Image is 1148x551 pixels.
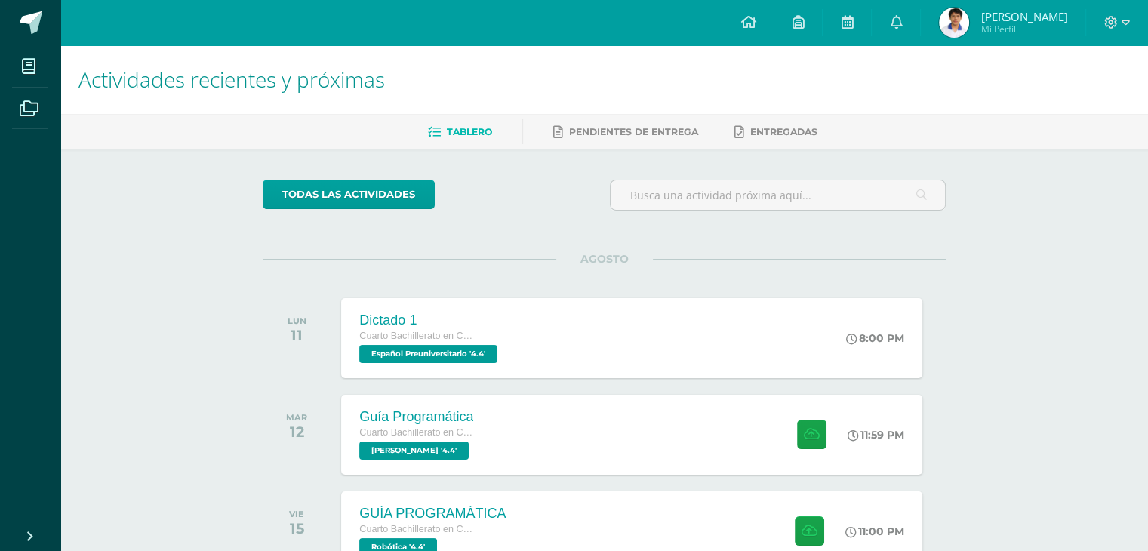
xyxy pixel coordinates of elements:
div: GUÍA PROGRAMÁTICA [359,506,506,522]
div: MAR [286,412,307,423]
span: [PERSON_NAME] [980,9,1067,24]
div: 11 [288,326,306,344]
div: 12 [286,423,307,441]
div: 11:59 PM [848,428,904,442]
img: e1452881eee4047204c5bfab49ceb0f5.png [939,8,969,38]
span: Mi Perfil [980,23,1067,35]
span: Tablero [447,126,492,137]
span: Actividades recientes y próximas [78,65,385,94]
span: Cuarto Bachillerato en Ciencias y Letras [359,427,472,438]
div: Guía Programática [359,409,473,425]
span: Español Preuniversitario '4.4' [359,345,497,363]
input: Busca una actividad próxima aquí... [611,180,945,210]
span: Entregadas [750,126,817,137]
span: Pendientes de entrega [569,126,698,137]
div: 15 [289,519,304,537]
div: 11:00 PM [845,525,904,538]
div: LUN [288,316,306,326]
a: Entregadas [734,120,817,144]
div: 8:00 PM [846,331,904,345]
a: Tablero [428,120,492,144]
div: VIE [289,509,304,519]
span: AGOSTO [556,252,653,266]
span: Cuarto Bachillerato en Ciencias y Letras [359,524,472,534]
a: Pendientes de entrega [553,120,698,144]
span: PEREL '4.4' [359,442,469,460]
span: Cuarto Bachillerato en Ciencias y Letras [359,331,472,341]
div: Dictado 1 [359,312,501,328]
a: todas las Actividades [263,180,435,209]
